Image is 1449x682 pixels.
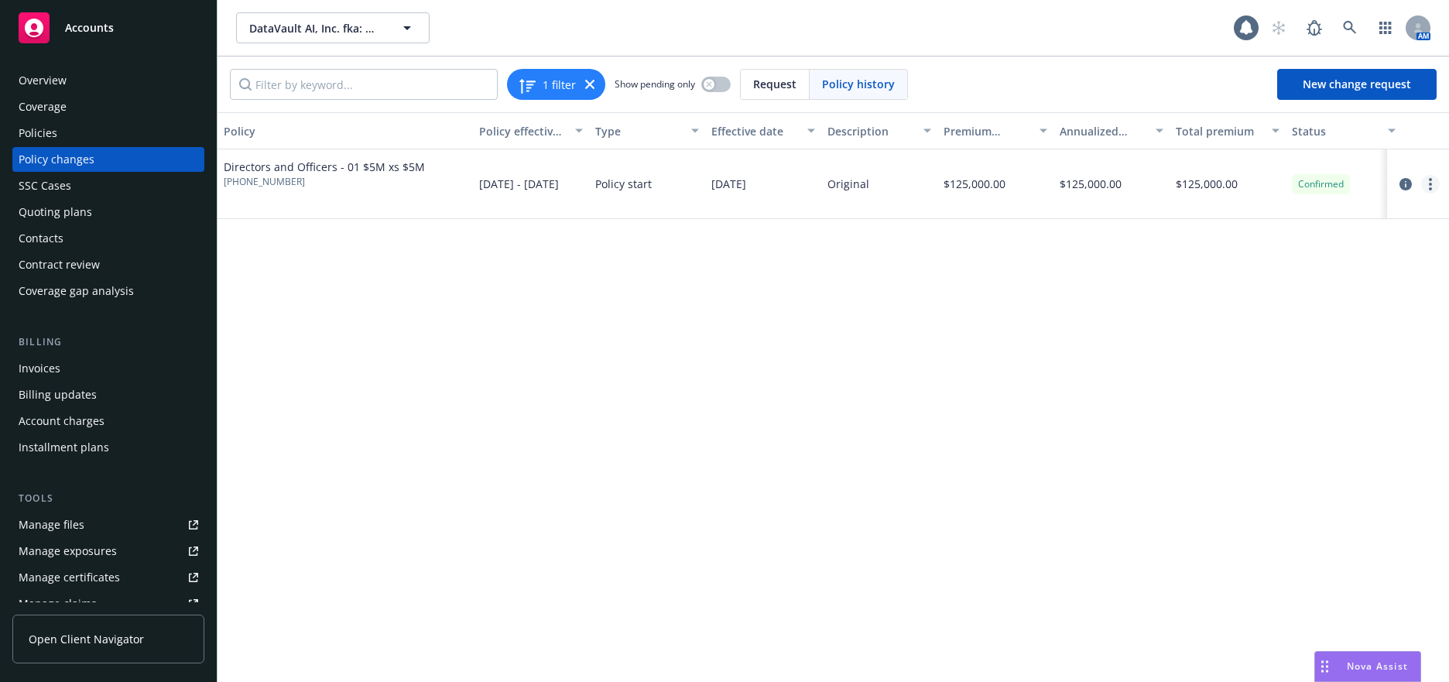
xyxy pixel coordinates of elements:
[1314,651,1421,682] button: Nova Assist
[19,539,117,564] div: Manage exposures
[944,176,1005,192] span: $125,000.00
[12,173,204,198] a: SSC Cases
[19,565,120,590] div: Manage certificates
[822,76,895,92] span: Policy history
[19,279,134,303] div: Coverage gap analysis
[19,382,97,407] div: Billing updates
[19,68,67,93] div: Overview
[224,159,425,175] span: Directors and Officers - 01 $5M xs $5M
[19,409,104,434] div: Account charges
[19,200,92,224] div: Quoting plans
[1370,12,1401,43] a: Switch app
[473,112,589,149] button: Policy effective dates
[12,121,204,146] a: Policies
[12,94,204,119] a: Coverage
[1298,177,1344,191] span: Confirmed
[1286,112,1402,149] button: Status
[1421,175,1440,194] a: more
[19,591,97,616] div: Manage claims
[1347,660,1408,673] span: Nova Assist
[12,200,204,224] a: Quoting plans
[1176,176,1238,192] span: $125,000.00
[12,565,204,590] a: Manage certificates
[230,69,498,100] input: Filter by keyword...
[12,6,204,50] a: Accounts
[12,334,204,350] div: Billing
[711,176,746,192] span: [DATE]
[12,435,204,460] a: Installment plans
[12,409,204,434] a: Account charges
[753,76,796,92] span: Request
[12,279,204,303] a: Coverage gap analysis
[827,176,869,192] div: Original
[1303,77,1411,91] span: New change request
[1292,123,1379,139] div: Status
[19,173,71,198] div: SSC Cases
[12,491,204,506] div: Tools
[705,112,821,149] button: Effective date
[1053,112,1170,149] button: Annualized total premium change
[12,512,204,537] a: Manage files
[1396,175,1415,194] a: circleInformation
[944,123,1030,139] div: Premium change
[12,591,204,616] a: Manage claims
[19,147,94,172] div: Policy changes
[1170,112,1286,149] button: Total premium
[827,123,914,139] div: Description
[12,68,204,93] a: Overview
[543,77,576,93] span: 1 filter
[12,356,204,381] a: Invoices
[1176,123,1262,139] div: Total premium
[19,226,63,251] div: Contacts
[615,77,695,91] span: Show pending only
[19,435,109,460] div: Installment plans
[821,112,937,149] button: Description
[12,539,204,564] a: Manage exposures
[224,123,467,139] div: Policy
[236,12,430,43] button: DataVault AI, Inc. fka: WISA Technologies, Inc.
[12,226,204,251] a: Contacts
[479,123,566,139] div: Policy effective dates
[1277,69,1437,100] a: New change request
[595,176,652,192] span: Policy start
[1334,12,1365,43] a: Search
[595,123,682,139] div: Type
[711,123,798,139] div: Effective date
[19,94,67,119] div: Coverage
[19,121,57,146] div: Policies
[65,22,114,34] span: Accounts
[589,112,705,149] button: Type
[12,252,204,277] a: Contract review
[937,112,1053,149] button: Premium change
[249,20,383,36] span: DataVault AI, Inc. fka: WISA Technologies, Inc.
[1060,176,1122,192] span: $125,000.00
[479,176,559,192] span: [DATE] - [DATE]
[19,512,84,537] div: Manage files
[12,382,204,407] a: Billing updates
[12,147,204,172] a: Policy changes
[1263,12,1294,43] a: Start snowing
[19,252,100,277] div: Contract review
[29,631,144,647] span: Open Client Navigator
[1315,652,1334,681] div: Drag to move
[1060,123,1146,139] div: Annualized total premium change
[19,356,60,381] div: Invoices
[1299,12,1330,43] a: Report a Bug
[224,175,425,189] span: [PHONE_NUMBER]
[218,112,473,149] button: Policy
